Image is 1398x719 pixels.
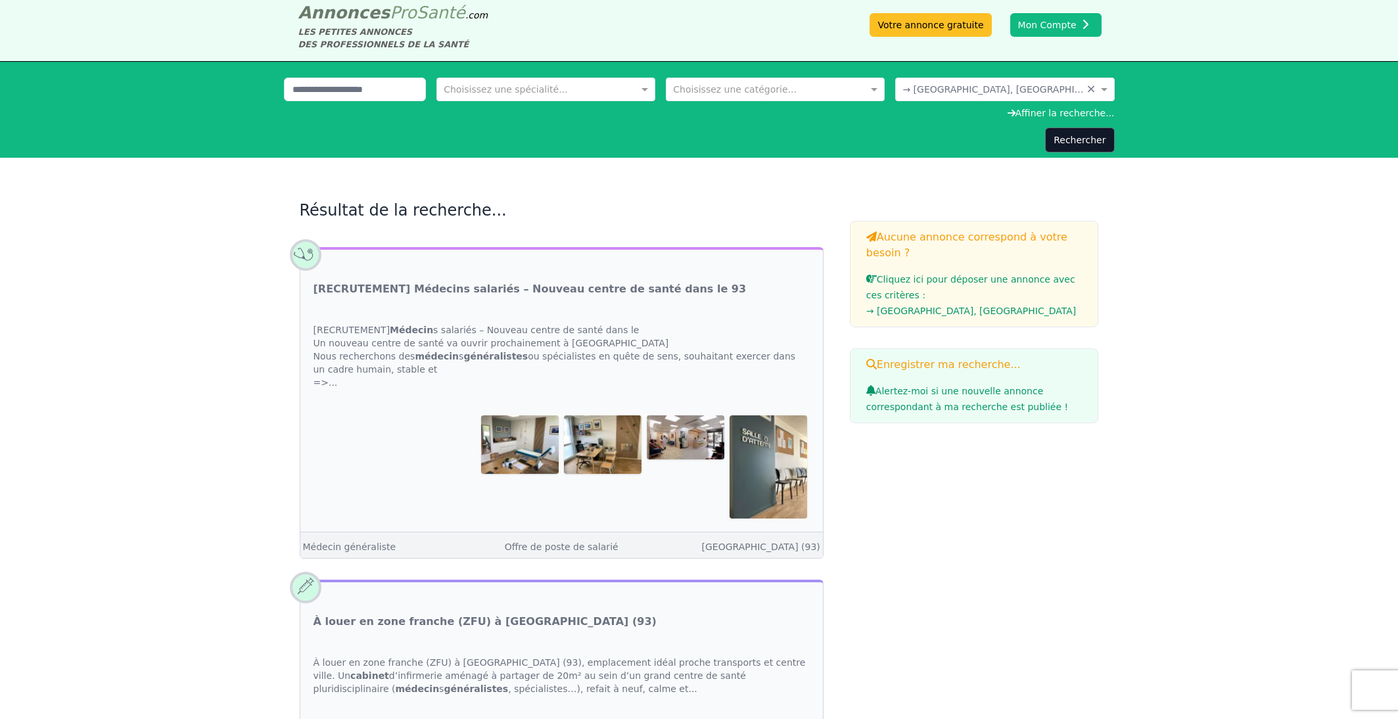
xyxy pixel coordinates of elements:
[298,26,488,51] div: LES PETITES ANNONCES DES PROFESSIONNELS DE LA SANTÉ
[417,3,465,22] span: Santé
[395,684,439,694] strong: médecin
[505,542,618,552] a: Offre de poste de salarié
[298,3,488,22] a: AnnoncesProSanté.com
[350,670,389,681] strong: cabinet
[870,13,991,37] a: Votre annonce gratuite
[564,415,641,474] img: [RECRUTEMENT] Médecins salariés – Nouveau centre de santé dans le 93
[314,281,747,297] a: [RECRUTEMENT] Médecins salariés – Nouveau centre de santé dans le 93
[390,3,417,22] span: Pro
[481,415,559,474] img: [RECRUTEMENT] Médecins salariés – Nouveau centre de santé dans le 93
[415,351,459,361] strong: médecin
[300,200,824,221] h2: Résultat de la recherche...
[314,614,657,630] a: À louer en zone franche (ZFU) à [GEOGRAPHIC_DATA] (93)
[390,325,433,335] strong: Médecin
[1086,83,1098,96] span: Clear all
[1045,128,1114,152] button: Rechercher
[730,415,807,518] img: [RECRUTEMENT] Médecins salariés – Nouveau centre de santé dans le 93
[444,684,508,694] strong: généralistes
[866,303,1083,319] li: → [GEOGRAPHIC_DATA], [GEOGRAPHIC_DATA]
[1010,13,1102,37] button: Mon Compte
[300,310,823,402] div: [RECRUTEMENT] s salariés – Nouveau centre de santé dans le Un nouveau centre de santé va ouvrir p...
[866,274,1083,319] a: Cliquez ici pour déposer une annonce avec ces critères :→ [GEOGRAPHIC_DATA], [GEOGRAPHIC_DATA]
[300,643,823,708] div: À louer en zone franche (ZFU) à [GEOGRAPHIC_DATA] (93), emplacement idéal proche transports et ce...
[866,229,1083,261] h3: Aucune annonce correspond à votre besoin ?
[463,351,528,361] strong: généralistes
[701,542,820,552] a: [GEOGRAPHIC_DATA] (93)
[866,386,1068,412] span: Alertez-moi si une nouvelle annonce correspondant à ma recherche est publiée !
[298,3,390,22] span: Annonces
[866,357,1083,373] h3: Enregistrer ma recherche...
[465,10,488,20] span: .com
[303,542,396,552] a: Médecin généraliste
[647,415,724,459] img: [RECRUTEMENT] Médecins salariés – Nouveau centre de santé dans le 93
[284,106,1115,120] div: Affiner la recherche...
